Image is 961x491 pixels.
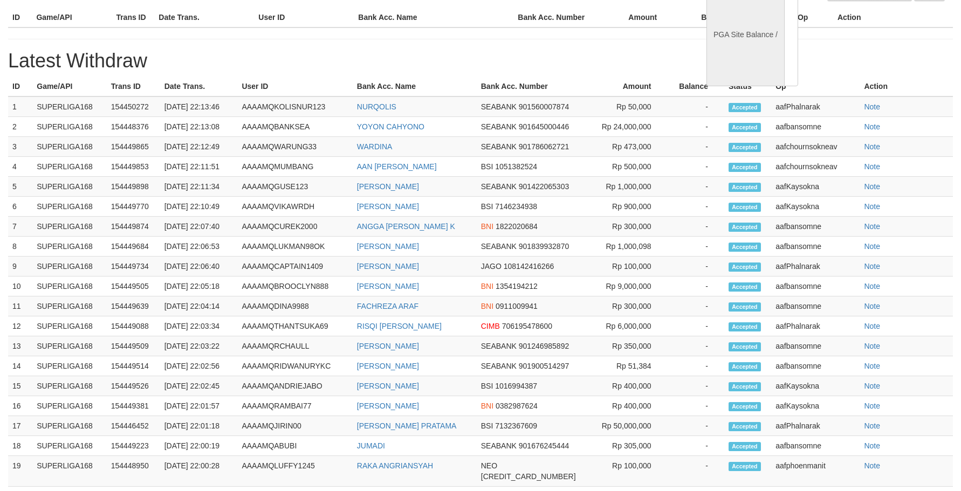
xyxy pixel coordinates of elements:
[595,217,667,237] td: Rp 300,000
[668,456,724,487] td: -
[864,182,880,191] a: Note
[481,472,576,481] span: [CREDIT_CARD_NUMBER]
[519,441,569,450] span: 901676245444
[32,416,106,436] td: SUPERLIGA168
[357,322,442,330] a: RISQI [PERSON_NAME]
[8,456,32,487] td: 19
[160,356,238,376] td: [DATE] 22:02:56
[668,356,724,376] td: -
[237,217,352,237] td: AAAAMQCUREK2000
[481,182,517,191] span: SEABANK
[864,461,880,470] a: Note
[8,296,32,316] td: 11
[864,441,880,450] a: Note
[8,356,32,376] td: 14
[481,162,493,171] span: BSI
[729,203,761,212] span: Accepted
[32,96,106,117] td: SUPERLIGA168
[32,137,106,157] td: SUPERLIGA168
[107,356,160,376] td: 154449514
[729,462,761,471] span: Accepted
[32,197,106,217] td: SUPERLIGA168
[107,416,160,436] td: 154446452
[107,376,160,396] td: 154449526
[481,322,500,330] span: CIMB
[8,117,32,137] td: 2
[771,197,860,217] td: aafKaysokna
[237,396,352,416] td: AAAAMQRAMBAI77
[595,257,667,276] td: Rp 100,000
[481,102,517,111] span: SEABANK
[32,396,106,416] td: SUPERLIGA168
[160,137,238,157] td: [DATE] 22:12:49
[237,177,352,197] td: AAAAMQGUSE123
[729,123,761,132] span: Accepted
[771,257,860,276] td: aafPhalnarak
[237,336,352,356] td: AAAAMQRCHAULL
[107,237,160,257] td: 154449684
[864,382,880,390] a: Note
[481,461,497,470] span: NEO
[519,182,569,191] span: 901422065303
[771,396,860,416] td: aafKaysokna
[8,436,32,456] td: 18
[160,436,238,456] td: [DATE] 22:00:19
[595,117,667,137] td: Rp 24,000,000
[357,282,419,291] a: [PERSON_NAME]
[771,96,860,117] td: aafPhalnarak
[595,96,667,117] td: Rp 50,000
[864,421,880,430] a: Note
[32,177,106,197] td: SUPERLIGA168
[668,177,724,197] td: -
[595,177,667,197] td: Rp 1,000,000
[481,262,502,271] span: JAGO
[771,456,860,487] td: aafphoenmanit
[8,396,32,416] td: 16
[864,142,880,151] a: Note
[357,362,419,370] a: [PERSON_NAME]
[668,336,724,356] td: -
[495,202,537,211] span: 7146234938
[495,421,537,430] span: 7132367609
[237,296,352,316] td: AAAAMQDINA9988
[668,296,724,316] td: -
[595,276,667,296] td: Rp 9,000,000
[481,202,493,211] span: BSI
[595,237,667,257] td: Rp 1,000,098
[864,302,880,310] a: Note
[160,217,238,237] td: [DATE] 22:07:40
[519,242,569,251] span: 901839932870
[107,316,160,336] td: 154449088
[864,242,880,251] a: Note
[673,8,746,27] th: Balance
[357,402,419,410] a: [PERSON_NAME]
[237,416,352,436] td: AAAAMQJIRIN00
[729,243,761,252] span: Accepted
[357,461,433,470] a: RAKA ANGRIANSYAH
[729,163,761,172] span: Accepted
[668,77,724,96] th: Balance
[771,157,860,177] td: aafchournsokneav
[771,416,860,436] td: aafPhalnarak
[32,157,106,177] td: SUPERLIGA168
[8,276,32,296] td: 10
[32,77,106,96] th: Game/API
[595,296,667,316] td: Rp 300,000
[481,222,493,231] span: BNI
[357,382,419,390] a: [PERSON_NAME]
[771,237,860,257] td: aafbansomne
[237,436,352,456] td: AAAAMQABUBI
[771,117,860,137] td: aafbansomne
[107,117,160,137] td: 154448376
[107,436,160,456] td: 154449223
[729,362,761,371] span: Accepted
[771,336,860,356] td: aafbansomne
[519,102,569,111] span: 901560007874
[160,396,238,416] td: [DATE] 22:01:57
[668,436,724,456] td: -
[32,436,106,456] td: SUPERLIGA168
[668,416,724,436] td: -
[771,436,860,456] td: aafbansomne
[481,342,517,350] span: SEABANK
[8,96,32,117] td: 1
